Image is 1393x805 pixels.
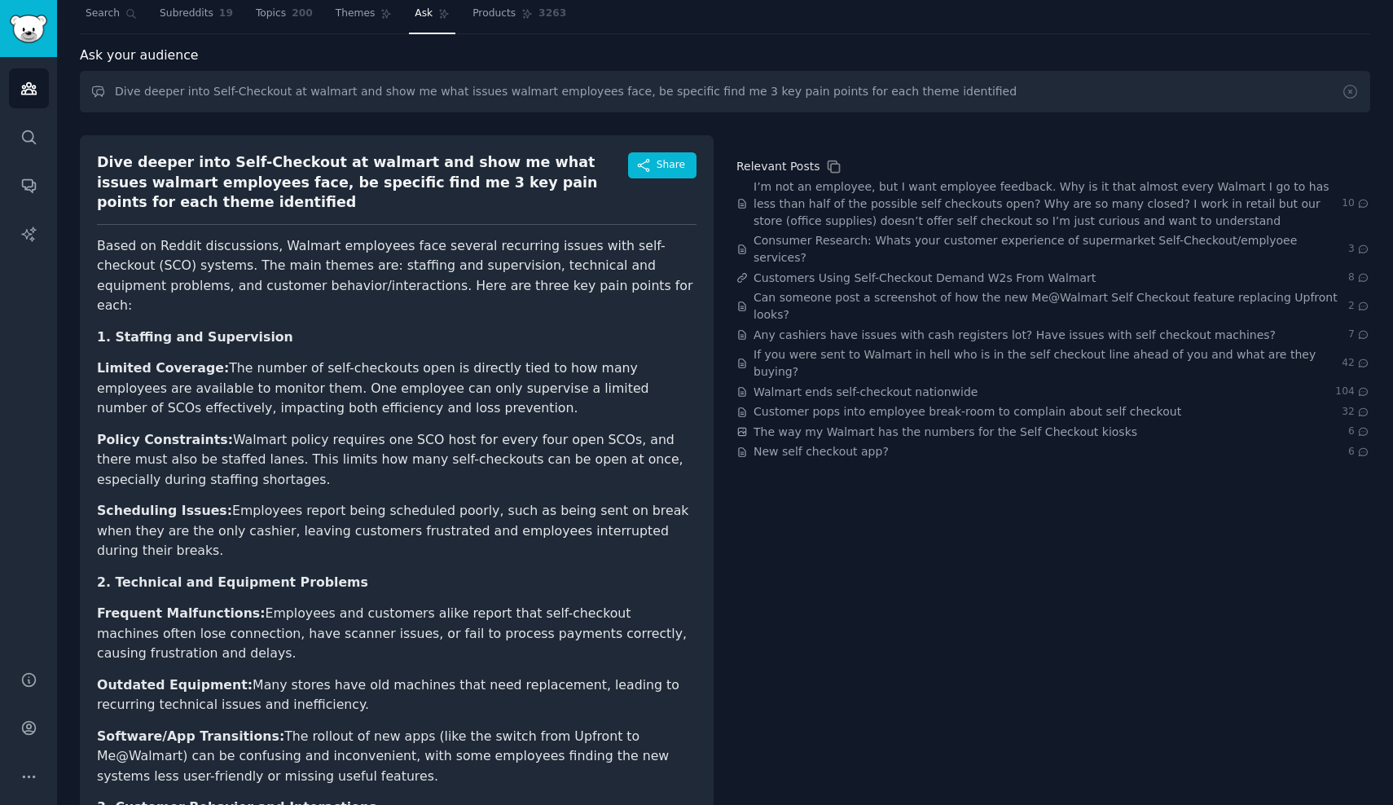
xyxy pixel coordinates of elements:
p: Based on Reddit discussions, Walmart employees face several recurring issues with self-checkout (... [97,236,696,316]
span: 6 [1348,424,1370,439]
li: The rollout of new apps (like the switch from Upfront to Me@Walmart) can be confusing and inconve... [97,727,696,787]
strong: Scheduling Issues: [97,503,232,518]
div: Relevant Posts [736,158,820,175]
a: Topics200 [250,1,319,34]
a: Can someone post a screenshot of how the new Me@Walmart Self Checkout feature replacing Upfront l... [754,289,1348,323]
a: Consumer Research: Whats your customer experience of supermarket Self-Checkout/emplyoee services? [754,232,1348,266]
a: Ask [409,1,455,34]
span: 32 [1342,405,1370,420]
strong: Software/App Transitions: [97,728,284,744]
span: Products [472,7,516,21]
a: Customer pops into employee break-room to complain about self checkout [754,403,1181,420]
span: 19 [219,7,233,21]
a: I’m not an employee, but I want employee feedback. Why is it that almost every Walmart I go to ha... [754,178,1342,230]
span: 104 [1335,385,1370,399]
li: The number of self-checkouts open is directly tied to how many employees are available to monitor... [97,359,696,419]
li: Many stores have old machines that need replacement, leading to recurring technical issues and in... [97,675,696,715]
span: Themes [336,7,376,21]
span: 10 [1342,196,1370,211]
strong: Policy Constraints: [97,432,233,447]
a: If you were sent to Walmart in hell who is in the self checkout line ahead of you and what are th... [754,346,1342,381]
a: Walmart ends self-checkout nationwide [754,384,978,401]
strong: Outdated Equipment: [97,677,253,693]
span: Share [657,158,685,173]
li: Employees and customers alike report that self-checkout machines often lose connection, have scan... [97,604,696,664]
img: GummySearch logo [10,15,47,43]
span: 3263 [538,7,566,21]
span: 42 [1342,356,1370,371]
span: Ask your audience [80,46,199,66]
a: Customers Using Self-Checkout Demand W2s From Walmart [754,270,1096,287]
span: Topics [256,7,286,21]
a: Products3263 [467,1,572,34]
strong: 1. Staffing and Supervision [97,329,293,345]
span: Subreddits [160,7,213,21]
span: 3 [1348,242,1370,257]
span: 2 [1348,299,1370,314]
strong: 2. Technical and Equipment Problems [97,574,368,590]
a: Themes [330,1,398,34]
span: 200 [292,7,313,21]
li: Employees report being scheduled poorly, such as being sent on break when they are the only cashi... [97,501,696,561]
div: Dive deeper into Self-Checkout at walmart and show me what issues walmart employees face, be spec... [97,152,628,213]
span: 6 [1348,445,1370,460]
a: Subreddits19 [154,1,239,34]
span: Search [86,7,120,21]
span: Ask [415,7,433,21]
a: The way my Walmart has the numbers for the Self Checkout kiosks [754,424,1137,441]
a: Any cashiers have issues with cash registers lot? Have issues with self checkout machines? [754,327,1276,344]
span: 7 [1348,328,1370,342]
a: Search [80,1,143,34]
a: New self checkout app? [754,443,889,460]
button: Share [628,152,696,178]
span: 8 [1348,271,1370,285]
input: Ask this audience a question... [80,71,1370,112]
strong: Frequent Malfunctions: [97,605,266,621]
strong: Limited Coverage: [97,360,229,376]
li: Walmart policy requires one SCO host for every four open SCOs, and there must also be staffed lan... [97,430,696,490]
